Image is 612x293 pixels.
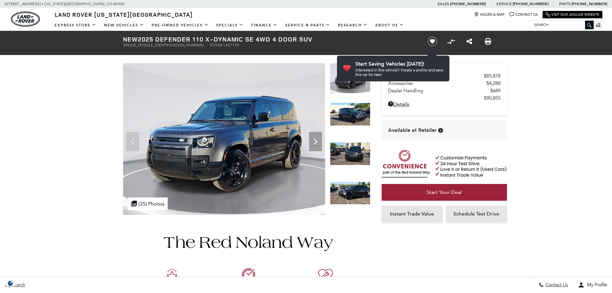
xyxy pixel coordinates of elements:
span: Instant Trade Value [390,211,434,217]
a: Hours & Map [474,12,505,17]
a: Schedule Test Drive [446,206,507,222]
a: EXPRESS STORE [51,20,100,31]
a: Accessories $4,288 [388,80,501,86]
a: $90,855 [388,95,501,101]
a: Service & Parts [281,20,334,31]
span: Parts [559,2,571,6]
a: Start Your Deal [382,184,507,201]
span: Service [496,2,511,6]
a: Pre-Owned Vehicles [148,20,212,31]
h1: 2025 Defender 110 X-Dynamic SE 4WD 4 Door SUV [123,36,417,43]
span: [US_VEHICLE_IDENTIFICATION_NUMBER] [130,43,203,47]
a: Share this New 2025 Defender 110 X-Dynamic SE 4WD 4 Door SUV [466,38,472,45]
span: Contact Us [544,282,568,288]
span: Stock: [210,43,224,47]
section: Click to Open Cookie Consent Modal [3,280,18,287]
a: Print this New 2025 Defender 110 X-Dynamic SE 4WD 4 Door SUV [485,38,491,45]
span: Start Your Deal [427,189,462,195]
a: New Vehicles [100,20,148,31]
a: [STREET_ADDRESS] • [US_STATE][GEOGRAPHIC_DATA], CO 80905 [5,2,125,6]
a: Dealer Handling $689 [388,88,501,94]
span: VIN: [123,43,130,47]
a: Visit Our Jaguar Website [545,12,599,17]
span: Sales [438,2,449,6]
a: land-rover [11,12,40,27]
a: [PHONE_NUMBER] [450,1,486,6]
a: Finance [247,20,281,31]
input: Search [529,21,593,29]
a: Land Rover [US_STATE][GEOGRAPHIC_DATA] [51,11,197,18]
a: [PHONE_NUMBER] [513,1,548,6]
img: Opt-Out Icon [3,280,18,287]
img: Land Rover [11,12,40,27]
div: (35) Photos [128,197,168,210]
a: Instant Trade Value [382,206,443,222]
nav: Main Navigation [51,20,408,31]
span: Land Rover [US_STATE][GEOGRAPHIC_DATA] [55,11,193,18]
img: New 2025 Carpathian Grey Land Rover X-Dynamic SE image 1 [330,63,370,94]
button: Open user profile menu [573,277,612,293]
img: New 2025 Carpathian Grey Land Rover X-Dynamic SE image 4 [330,182,370,205]
span: Available at Retailer [388,127,437,134]
strong: New [123,35,138,43]
a: MSRP $85,878 [388,73,501,79]
span: Schedule Test Drive [453,211,499,217]
span: L457139 [224,43,239,47]
span: Accessories [388,80,486,86]
span: $90,855 [484,95,501,101]
span: Dealer Handling [388,88,490,94]
a: Details [388,101,501,107]
a: About Us [371,20,408,31]
span: MSRP [388,73,484,79]
a: Specials [212,20,247,31]
span: $4,288 [486,80,501,86]
img: New 2025 Carpathian Grey Land Rover X-Dynamic SE image 3 [330,142,370,165]
span: $85,878 [484,73,501,79]
button: Save vehicle [425,36,439,47]
button: Compare Vehicle [446,37,456,46]
a: Contact Us [510,12,538,17]
a: Research [334,20,371,31]
div: Next [309,132,322,151]
span: $689 [490,88,501,94]
div: Vehicle is in stock and ready for immediate delivery. Due to demand, availability is subject to c... [438,128,443,133]
span: My Profile [584,282,607,288]
img: New 2025 Carpathian Grey Land Rover X-Dynamic SE image 1 [123,63,325,215]
img: New 2025 Carpathian Grey Land Rover X-Dynamic SE image 2 [330,103,370,126]
a: [PHONE_NUMBER] [572,1,607,6]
